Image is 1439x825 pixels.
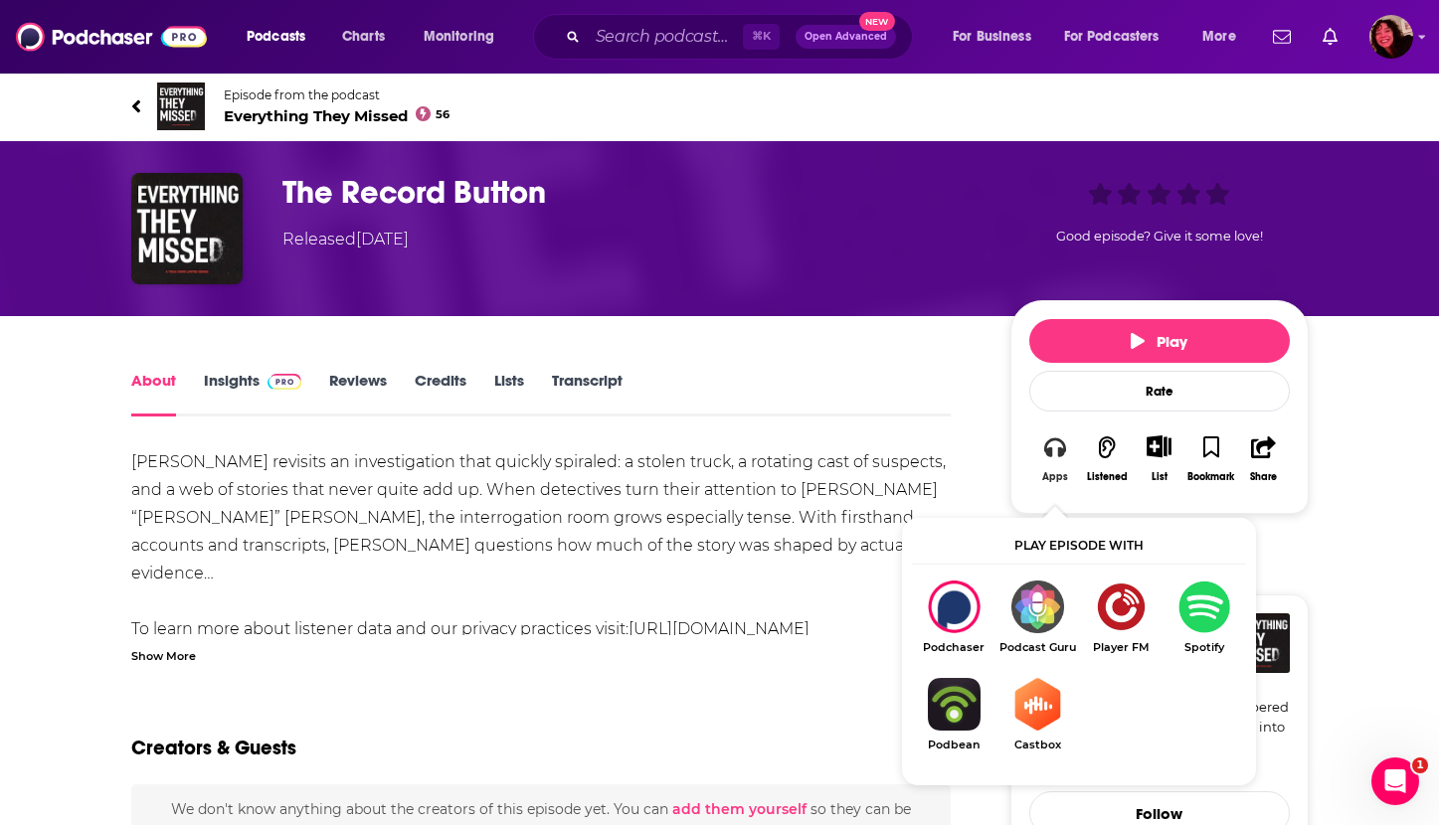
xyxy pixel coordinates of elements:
span: Open Advanced [805,32,887,42]
button: add them yourself [672,801,807,817]
h2: Creators & Guests [131,736,296,760]
button: Share [1237,422,1289,495]
button: Bookmark [1185,422,1237,495]
div: Show More ButtonList [1133,422,1184,495]
a: InsightsPodchaser Pro [204,371,302,416]
span: Podchaser [912,641,995,654]
button: Listened [1081,422,1133,495]
a: Show notifications dropdown [1315,20,1346,54]
span: Everything They Missed [224,106,450,125]
a: Credits [415,371,466,416]
span: More [1202,23,1236,51]
a: Charts [329,21,397,53]
span: Castbox [995,739,1079,751]
a: About [131,371,176,416]
a: Everything They MissedEpisode from the podcastEverything They Missed56 [131,82,1309,130]
a: SpotifySpotify [1163,580,1246,654]
button: Show profile menu [1369,15,1413,59]
span: Spotify [1163,641,1246,654]
div: Listened [1087,471,1128,483]
iframe: Intercom live chat [1371,757,1419,805]
button: open menu [1188,21,1261,53]
span: Player FM [1079,641,1163,654]
span: Logged in as Kathryn-Musilek [1369,15,1413,59]
div: [PERSON_NAME] revisits an investigation that quickly spiraled: a stolen truck, a rotating cast of... [131,448,952,699]
button: Show More Button [1139,435,1179,457]
img: Podchaser Pro [268,374,302,390]
div: The Record Button on Podchaser [912,580,995,654]
img: User Profile [1369,15,1413,59]
span: Podcasts [247,23,305,51]
input: Search podcasts, credits, & more... [588,21,743,53]
div: Released [DATE] [282,228,409,251]
span: 56 [436,110,450,119]
button: Play [1029,319,1290,363]
a: Lists [494,371,524,416]
div: Bookmark [1187,471,1234,483]
img: Podchaser - Follow, Share and Rate Podcasts [16,18,207,56]
button: open menu [939,21,1056,53]
img: The Record Button [131,173,243,284]
a: Reviews [329,371,387,416]
div: Search podcasts, credits, & more... [552,14,932,60]
a: Player FMPlayer FM [1079,580,1163,654]
img: Everything They Missed [157,82,205,130]
button: Open AdvancedNew [796,25,896,49]
div: List [1152,470,1168,483]
a: Transcript [552,371,623,416]
a: Podcast GuruPodcast Guru [995,580,1079,654]
button: open menu [233,21,331,53]
h1: The Record Button [282,173,979,212]
span: Podcast Guru [995,641,1079,654]
span: New [859,12,895,31]
span: Play [1131,332,1187,351]
div: Play episode with [912,528,1246,565]
span: Monitoring [424,23,494,51]
span: For Business [953,23,1031,51]
a: Show notifications dropdown [1265,20,1299,54]
span: Episode from the podcast [224,87,450,102]
a: [URL][DOMAIN_NAME] [629,619,809,638]
div: Apps [1042,471,1068,483]
span: Podbean [912,739,995,751]
a: CastboxCastbox [995,678,1079,751]
button: open menu [410,21,520,53]
span: Good episode? Give it some love! [1056,229,1263,244]
div: Share [1250,471,1277,483]
button: Apps [1029,422,1081,495]
span: For Podcasters [1064,23,1160,51]
a: PodbeanPodbean [912,678,995,751]
span: 1 [1412,757,1428,773]
button: open menu [1051,21,1188,53]
img: Everything They Missed [1230,613,1290,673]
div: Rate [1029,371,1290,412]
span: Charts [342,23,385,51]
span: ⌘ K [743,24,780,50]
